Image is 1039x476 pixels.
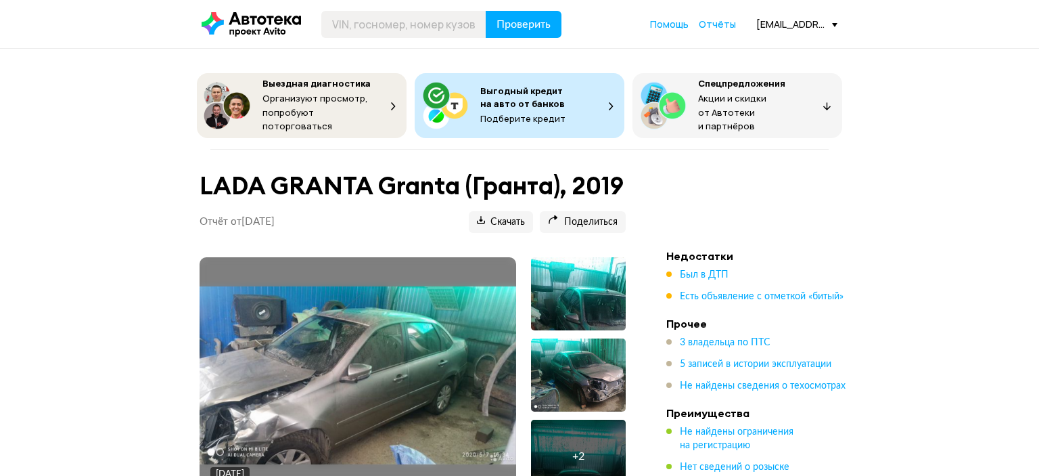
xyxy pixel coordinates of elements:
span: Скачать [477,216,525,229]
img: Main car [200,286,516,464]
button: СпецпредложенияАкции и скидки от Автотеки и партнёров [632,73,842,138]
span: Спецпредложения [698,77,785,89]
span: Выгодный кредит на авто от банков [480,85,565,110]
span: Поделиться [548,216,618,229]
button: Поделиться [540,211,626,233]
span: Помощь [650,18,689,30]
span: Нет сведений о розыске [680,462,789,472]
p: Отчёт от [DATE] [200,215,275,229]
span: Подберите кредит [480,112,565,125]
button: Скачать [469,211,533,233]
span: Организуют просмотр, попробуют поторговаться [262,92,368,132]
span: Акции и скидки от Автотеки и партнёров [698,92,766,132]
h1: LADA GRANTA Granta (Гранта), 2019 [200,171,626,200]
span: Не найдены сведения о техосмотрах [680,381,846,391]
h4: Недостатки [666,249,856,263]
span: 3 владельца по ПТС [680,338,770,347]
h4: Прочее [666,317,856,330]
span: Отчёты [699,18,736,30]
button: Выгодный кредит на авто от банковПодберите кредит [415,73,624,138]
span: Выездная диагностика [262,77,371,89]
button: Выездная диагностикаОрганизуют просмотр, попробуют поторговаться [197,73,407,138]
div: + 2 [572,450,584,463]
span: Проверить [497,19,551,30]
span: Есть объявление с отметкой «битый» [680,292,844,301]
span: Был в ДТП [680,270,729,280]
span: 5 записей в истории эксплуатации [680,360,831,369]
h4: Преимущества [666,406,856,420]
button: Проверить [486,11,561,38]
a: Отчёты [699,18,736,31]
input: VIN, госномер, номер кузова [321,11,486,38]
div: [EMAIL_ADDRESS][DOMAIN_NAME] [756,18,837,30]
a: Помощь [650,18,689,31]
span: Не найдены ограничения на регистрацию [680,427,793,450]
